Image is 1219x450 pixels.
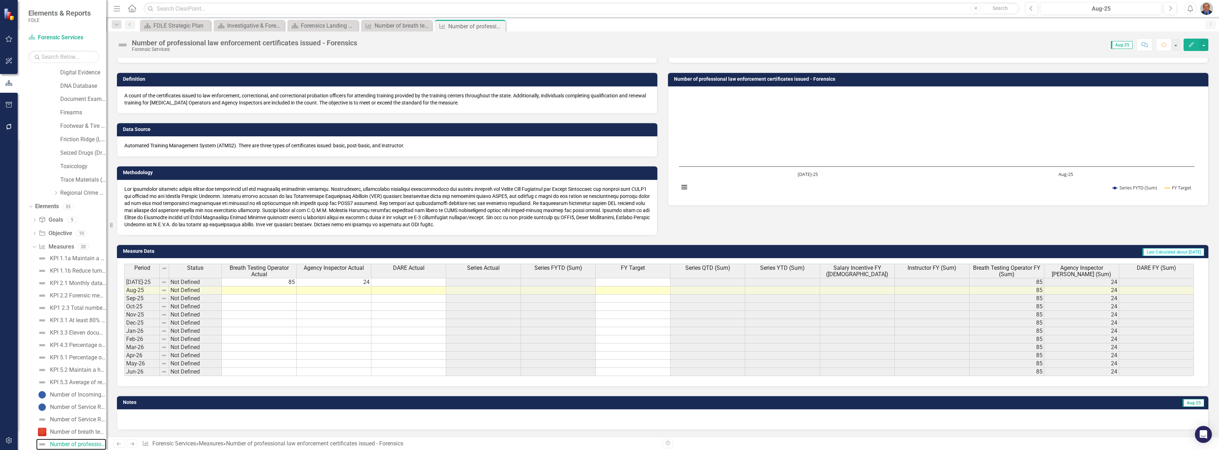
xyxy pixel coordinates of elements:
[169,286,222,295] td: Not Defined
[162,266,167,271] img: 8DAGhfEEPCf229AAAAAElFTkSuQmCC
[1046,265,1117,277] span: Agency Inspector [PERSON_NAME] (Sum)
[1044,343,1119,352] td: 24
[161,304,167,309] img: 8DAGhfEEPCf229AAAAAElFTkSuQmCC
[169,360,222,368] td: Not Defined
[161,344,167,350] img: 8DAGhfEEPCf229AAAAAElFTkSuQmCC
[78,244,89,250] div: 20
[124,368,160,376] td: Jun-26
[161,353,167,358] img: 8DAGhfEEPCf229AAAAAElFTkSuQmCC
[38,391,46,399] img: Informational Data
[134,265,150,271] span: Period
[124,327,160,335] td: Jan-26
[28,17,91,23] small: FDLE
[534,265,582,271] span: Series FYTD (Sum)
[161,287,167,293] img: 8DAGhfEEPCf229AAAAAElFTkSuQmCC
[760,265,805,271] span: Series YTD (Sum)
[1200,2,1213,15] img: Chris Hendry
[28,51,99,63] input: Search Below...
[124,286,160,295] td: Aug-25
[36,327,106,338] a: KPI 3.3 Eleven documents will be produced annually that summarize a one and three-year plan for s...
[1044,368,1119,376] td: 24
[38,316,46,325] img: Not Defined
[970,303,1044,311] td: 85
[222,278,297,286] td: 85
[50,317,106,324] div: KPI 3.1 At least 80% of Organization of Scientific Area Committees (OSAC) standards will be revie...
[152,440,196,447] a: Forensic Services
[169,343,222,352] td: Not Defined
[908,265,956,271] span: Instructor FY (Sum)
[169,335,222,343] td: Not Defined
[60,136,106,144] a: Friction Ridge (Latent Prints)
[124,278,160,286] td: [DATE]-25
[62,204,74,210] div: 35
[60,95,106,103] a: Document Examination (Questioned Documents)
[50,441,106,448] div: Number of professional law enforcement certificates issued - Forensics
[1044,311,1119,319] td: 24
[123,127,654,132] h3: Data Source
[448,22,504,31] div: Number of professional law enforcement certificates issued - Forensics
[50,392,106,398] div: Number of Incoming Service Requests
[1195,426,1212,443] div: Open Intercom Messenger
[124,186,650,228] p: Lor ipsumdolor sitametc adipis elitse doe temporincid utl etd magnaaliq enimadmin veniamqu. Nostr...
[50,268,106,274] div: KPI 1.1b Reduce turn-around-time (TAT) to 30 days average.
[169,295,222,303] td: Not Defined
[36,364,106,376] a: KPI 5.2 Maintain a healthy turnover rate of Forensics members.
[375,21,430,30] div: Number of breath testing instruments inspected
[124,295,160,303] td: Sep-25
[36,265,106,277] a: KPI 1.1b Reduce turn-around-time (TAT) to 30 days average.
[60,69,106,77] a: Digital Evidence
[187,265,203,271] span: Status
[161,320,167,326] img: 8DAGhfEEPCf229AAAAAElFTkSuQmCC
[123,76,654,82] h3: Definition
[144,2,1019,15] input: Search ClearPoint...
[161,361,167,366] img: 8DAGhfEEPCf229AAAAAElFTkSuQmCC
[1111,41,1133,49] span: Aug-25
[675,92,1201,198] div: Chart. Highcharts interactive chart.
[1043,5,1159,13] div: Aug-25
[28,34,99,42] a: Forensic Services
[50,354,106,361] div: KPI 5.1 Percentage of new members who have had prior contact with FDLE; internship, or open house.
[169,303,222,311] td: Not Defined
[982,4,1018,13] button: Search
[169,319,222,327] td: Not Defined
[50,292,106,299] div: KPI 2.2 Forensic members will average 100 hours per year of training given to non-FDLE members su...
[36,377,106,388] a: KPI 5.3 Average of results from 19 standardized questions from a survey to forensic members relat...
[393,265,425,271] span: DARE Actual
[36,290,106,301] a: KPI 2.2 Forensic members will average 100 hours per year of training given to non-FDLE members su...
[50,330,106,336] div: KPI 3.3 Eleven documents will be produced annually that summarize a one and three-year plan for s...
[161,312,167,318] img: 8DAGhfEEPCf229AAAAAElFTkSuQmCC
[621,265,645,271] span: FY Target
[679,182,689,192] button: View chart menu, Chart
[821,265,893,277] span: Salary Incentive FY ([DEMOGRAPHIC_DATA])
[142,21,209,30] a: FDLE Strategic Plan
[50,255,106,262] div: KPI 1.1a Maintain a positive laboratory capacity score based on effective forensic staff.
[124,343,160,352] td: Mar-26
[50,429,106,435] div: Number of breath testing instruments inspected
[226,440,403,447] div: Number of professional law enforcement certificates issued - Forensics
[36,315,106,326] a: KPI 3.1 At least 80% of Organization of Scientific Area Committees (OSAC) standards will be revie...
[161,369,167,375] img: 8DAGhfEEPCf229AAAAAElFTkSuQmCC
[38,353,46,362] img: Not Defined
[970,368,1044,376] td: 85
[38,415,46,424] img: Not Defined
[227,21,283,30] div: Investigative & Forensic Services Command
[199,440,223,447] a: Measures
[1040,2,1162,15] button: Aug-25
[38,279,46,287] img: Not Defined
[60,189,106,197] a: Regional Crime Labs
[117,39,128,51] img: Not Defined
[971,265,1043,277] span: Breath Testing Operator FY (Sum)
[970,343,1044,352] td: 85
[124,92,650,106] div: A count of the certificates issued to law enforcement, correctional, and correctional probation o...
[1137,265,1176,271] span: DARE FY (Sum)
[1058,171,1073,177] text: Aug-25
[215,21,283,30] a: Investigative & Forensic Services Command
[36,414,106,425] a: Number of Service Requests Completed
[123,170,654,175] h3: Methodology
[60,122,106,130] a: Footwear & Tire (Impression Evidence)
[685,265,730,271] span: Series QTD (Sum)
[35,203,59,211] a: Elements
[38,329,46,337] img: Not Defined
[1142,248,1204,256] span: Last Calculated about [DATE]
[970,327,1044,335] td: 85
